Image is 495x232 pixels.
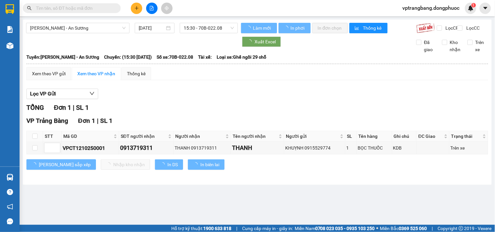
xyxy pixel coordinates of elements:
strong: 0369 525 060 [399,226,427,231]
span: Đơn 1 [54,104,71,111]
b: Tuyến: [PERSON_NAME] - An Sương [26,54,99,60]
input: Tìm tên, số ĐT hoặc mã đơn [36,5,113,12]
td: VPCT1210250001 [62,142,119,154]
span: Trạng thái [451,133,481,140]
span: down [89,91,95,96]
div: KHUỴNH 0915529774 [285,144,344,152]
sup: 1 [472,3,476,7]
button: file-add [146,3,158,14]
span: Người gửi [286,133,339,140]
span: message [7,218,13,225]
span: loading [247,39,255,44]
td: THANH [231,142,284,154]
button: [PERSON_NAME] sắp xếp [26,159,96,170]
img: warehouse-icon [7,42,13,49]
span: | [432,225,433,232]
div: Xem theo VP nhận [77,70,115,77]
span: | [236,225,237,232]
span: ĐC Giao [418,133,442,140]
button: Nhập kho nhận [101,159,150,170]
input: 11/10/2025 [139,24,165,32]
th: STT [43,131,62,142]
span: Lọc CR [443,24,460,32]
span: In DS [167,161,178,168]
span: | [97,117,99,124]
span: VP Trảng Bàng [26,117,68,124]
span: loading [284,26,289,30]
button: bar-chartThống kê [349,23,388,33]
span: bar-chart [355,26,360,31]
span: aim [164,6,169,10]
span: Miền Bắc [380,225,427,232]
span: notification [7,204,13,210]
span: question-circle [7,189,13,195]
span: Kho nhận [447,39,463,53]
span: loading [246,26,252,30]
div: THANH 0913719311 [175,144,230,152]
span: Người nhận [175,133,224,140]
span: copyright [459,226,463,231]
span: Đã giao [422,39,437,53]
th: Tên hàng [357,131,392,142]
span: Trên xe [473,39,488,53]
span: loading [32,162,39,167]
button: In đơn chọn [312,23,348,33]
span: file-add [149,6,154,10]
td: 0913719311 [119,142,174,154]
button: In biên lai [188,159,224,170]
span: SL 1 [76,104,89,111]
span: In biên lai [200,161,219,168]
img: solution-icon [7,26,13,33]
div: THANH [232,143,283,152]
div: Xem theo VP gửi [32,70,66,77]
span: | [73,104,74,111]
div: 0913719311 [120,143,172,152]
button: Xuất Excel [242,36,281,47]
th: Ghi chú [392,131,417,142]
span: Đơn 1 [78,117,95,124]
img: warehouse-icon [7,174,13,181]
span: 15:30 - 70B-022.08 [184,23,234,33]
button: Làm mới [241,23,277,33]
span: Lọc CC [464,24,481,32]
span: caret-down [483,5,488,11]
span: In phơi [290,24,305,32]
img: 9k= [416,23,435,33]
span: Loại xe: Ghế ngồi 29 chỗ [217,53,266,61]
div: BỌC THUỐC [358,144,391,152]
span: TỔNG [26,104,44,111]
span: Tên người nhận [233,133,277,140]
span: Hỗ trợ kỹ thuật: [171,225,231,232]
span: Thống kê [363,24,382,32]
div: Trên xe [451,144,487,152]
span: Chuyến: (15:30 [DATE]) [104,53,152,61]
span: SL 1 [100,117,113,124]
div: KDB [393,144,416,152]
button: aim [161,3,173,14]
span: [PERSON_NAME] sắp xếp [39,161,91,168]
strong: 1900 633 818 [203,226,231,231]
span: Miền Nam [295,225,375,232]
span: Số xe: 70B-022.08 [157,53,193,61]
span: Cung cấp máy in - giấy in: [242,225,293,232]
th: SL [346,131,357,142]
img: logo-vxr [6,4,14,14]
span: SĐT người nhận [121,133,167,140]
span: Làm mới [253,24,272,32]
span: Xuất Excel [255,38,276,45]
button: In DS [155,159,183,170]
span: Mã GD [63,133,112,140]
div: VPCT1210250001 [63,144,118,152]
button: Lọc VP Gửi [26,89,98,99]
button: plus [131,3,142,14]
span: vptrangbang.dongphuoc [397,4,465,12]
span: loading [160,162,167,167]
span: loading [193,162,200,167]
span: Lọc VP Gửi [30,90,56,98]
span: plus [134,6,139,10]
strong: 0708 023 035 - 0935 103 250 [315,226,375,231]
span: Châu Thành - An Sương [30,23,126,33]
img: icon-new-feature [468,5,474,11]
span: Tài xế: [198,53,212,61]
button: In phơi [279,23,311,33]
